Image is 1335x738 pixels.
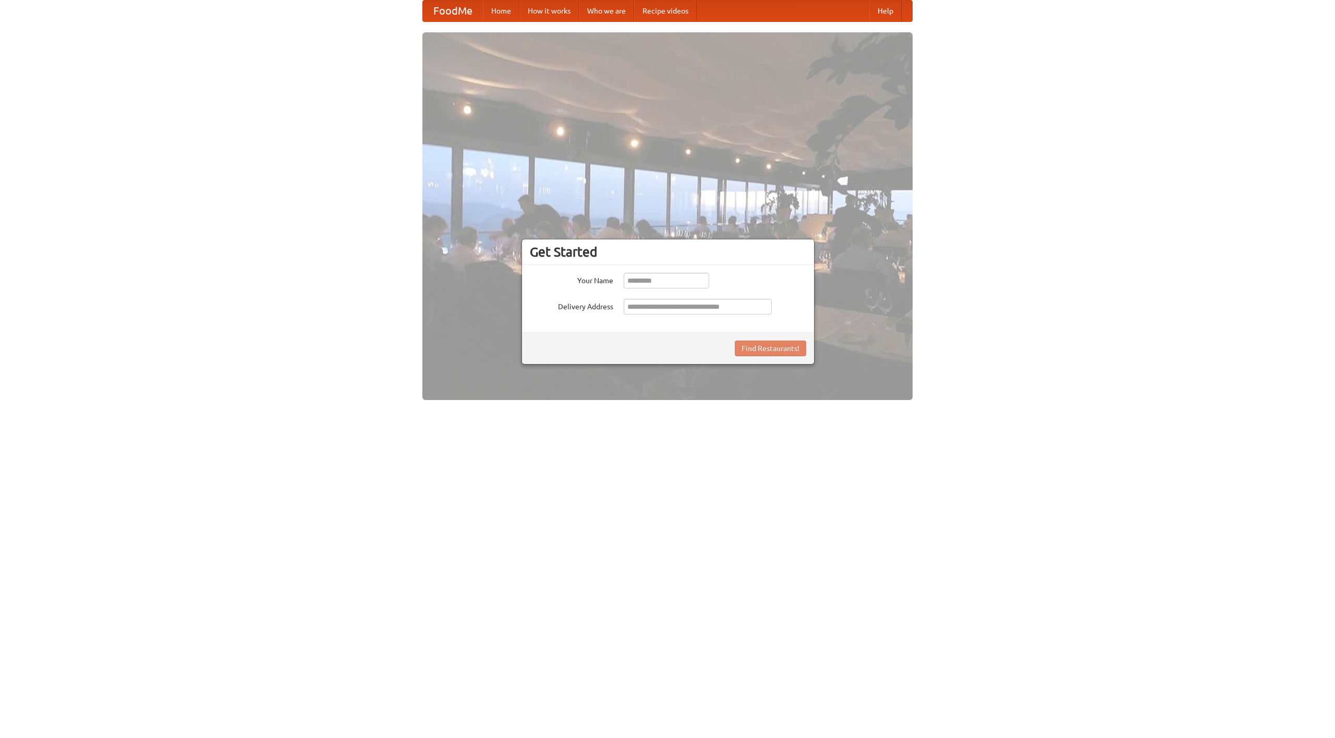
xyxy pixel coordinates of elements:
button: Find Restaurants! [735,341,806,356]
label: Delivery Address [530,299,613,312]
h3: Get Started [530,244,806,260]
label: Your Name [530,273,613,286]
a: Recipe videos [634,1,697,21]
a: Home [483,1,519,21]
a: Help [869,1,902,21]
a: FoodMe [423,1,483,21]
a: Who we are [579,1,634,21]
a: How it works [519,1,579,21]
